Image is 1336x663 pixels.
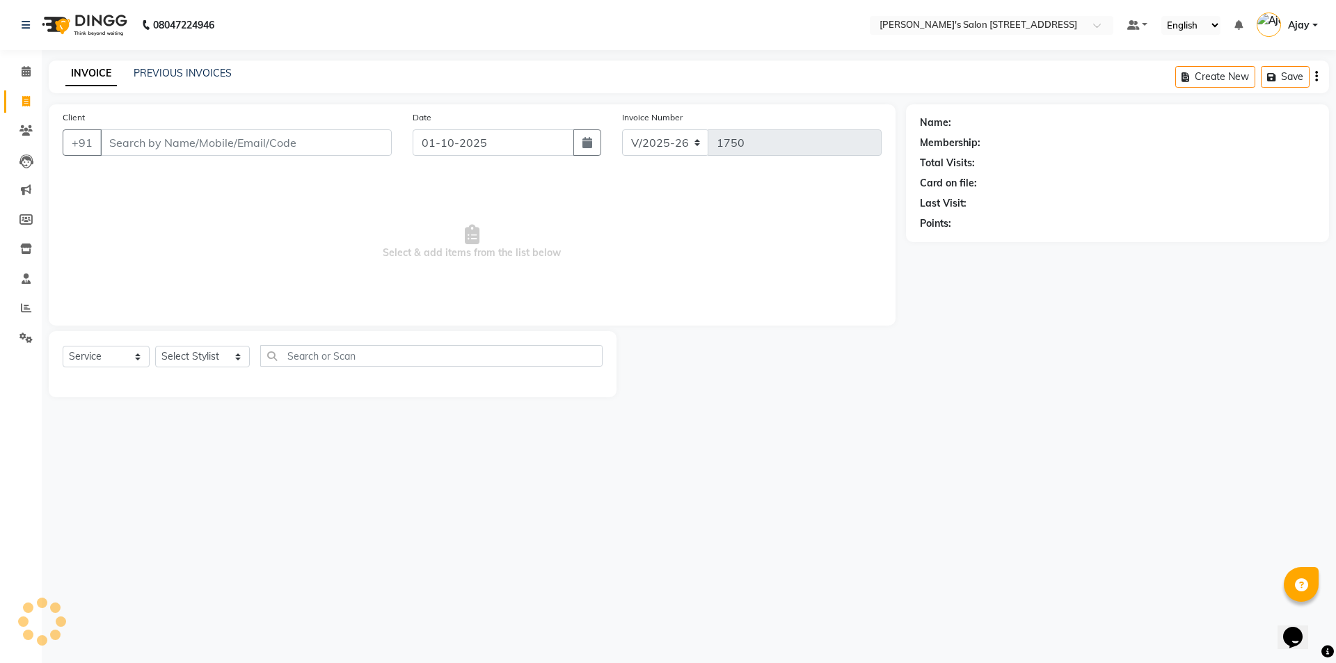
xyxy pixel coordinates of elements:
[1288,18,1310,33] span: Ajay
[134,67,232,79] a: PREVIOUS INVOICES
[63,173,882,312] span: Select & add items from the list below
[260,345,603,367] input: Search or Scan
[920,176,977,191] div: Card on file:
[100,129,392,156] input: Search by Name/Mobile/Email/Code
[920,156,975,170] div: Total Visits:
[1175,66,1255,88] button: Create New
[920,196,967,211] div: Last Visit:
[413,111,431,124] label: Date
[65,61,117,86] a: INVOICE
[63,129,102,156] button: +91
[1261,66,1310,88] button: Save
[63,111,85,124] label: Client
[920,115,951,130] div: Name:
[920,216,951,231] div: Points:
[1278,607,1322,649] iframe: chat widget
[1257,13,1281,37] img: Ajay
[35,6,131,45] img: logo
[153,6,214,45] b: 08047224946
[920,136,980,150] div: Membership:
[622,111,683,124] label: Invoice Number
